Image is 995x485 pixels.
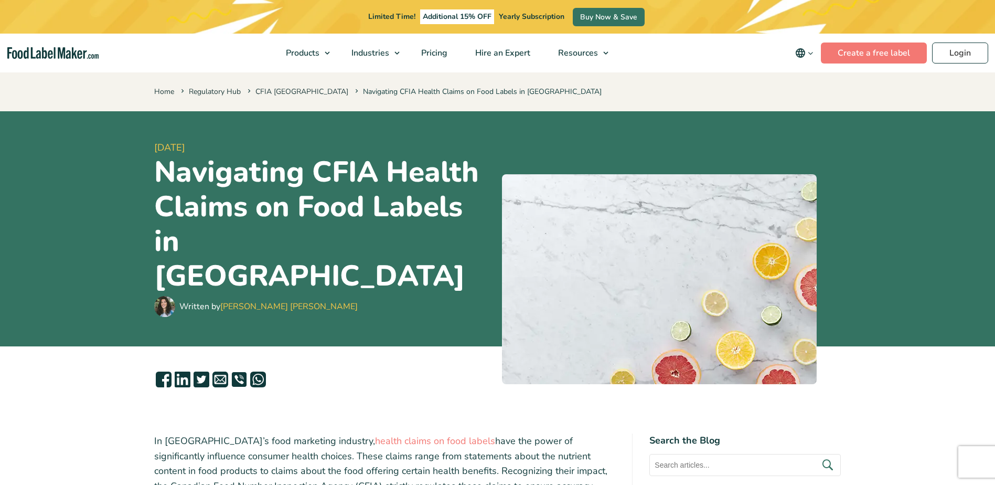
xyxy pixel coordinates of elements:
[462,34,542,72] a: Hire an Expert
[472,47,531,59] span: Hire an Expert
[649,434,841,448] h4: Search the Blog
[544,34,614,72] a: Resources
[154,155,494,293] h1: Navigating CFIA Health Claims on Food Labels in [GEOGRAPHIC_DATA]
[821,43,927,64] a: Create a free label
[154,87,174,97] a: Home
[220,301,358,312] a: [PERSON_NAME] [PERSON_NAME]
[189,87,241,97] a: Regulatory Hub
[408,34,459,72] a: Pricing
[418,47,448,59] span: Pricing
[283,47,320,59] span: Products
[154,141,494,155] span: [DATE]
[348,47,390,59] span: Industries
[338,34,405,72] a: Industries
[179,300,358,313] div: Written by
[154,296,175,317] img: Maria Abi Hanna - Food Label Maker
[368,12,415,22] span: Limited Time!
[499,12,564,22] span: Yearly Subscription
[255,87,348,97] a: CFIA [GEOGRAPHIC_DATA]
[555,47,599,59] span: Resources
[573,8,645,26] a: Buy Now & Save
[375,435,495,447] a: health claims on food labels
[649,454,841,476] input: Search articles...
[353,87,602,97] span: Navigating CFIA Health Claims on Food Labels in [GEOGRAPHIC_DATA]
[272,34,335,72] a: Products
[420,9,494,24] span: Additional 15% OFF
[932,43,988,64] a: Login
